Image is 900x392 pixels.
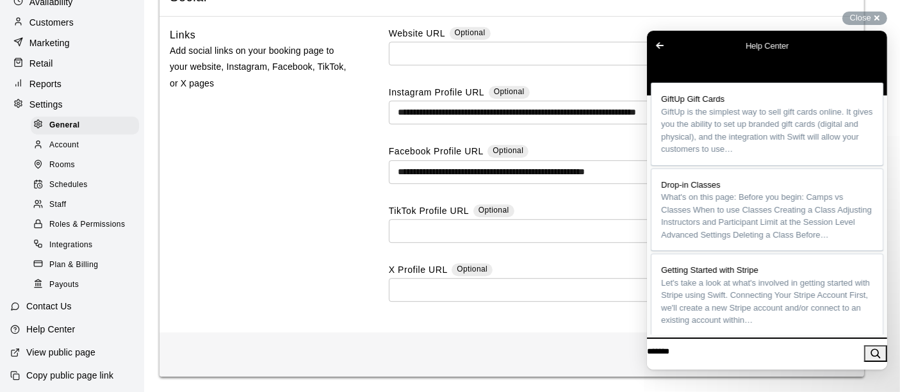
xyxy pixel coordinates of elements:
div: Plan & Billing [31,256,139,274]
label: Instagram Profile URL [389,86,484,101]
span: Staff [49,199,66,211]
span: General [49,119,80,132]
a: Marketing [10,33,134,53]
span: Payouts [49,279,79,291]
span: Schedules [49,179,88,192]
p: Add social links on your booking page to your website, Instagram, Facebook, TikTok, or X pages [170,43,348,92]
span: Drop-in Classes [14,149,73,159]
span: Optional [457,265,487,274]
p: Settings [29,98,63,111]
span: Integrations [49,239,93,252]
div: Staff [31,196,139,214]
div: General [31,117,139,135]
a: Getting Started with StripeLet's take a look at what's involved in getting started with Stripe us... [4,223,236,306]
div: Account [31,136,139,154]
a: Retail [10,54,134,73]
span: GiftUp is the simplest way to sell gift cards online. It gives you the ability to set up branded ... [14,76,225,124]
span: Optional [493,146,523,155]
h6: Links [170,27,196,44]
div: Schedules [31,176,139,194]
a: General [31,115,144,135]
a: Customers [10,13,134,32]
p: Marketing [29,37,70,49]
span: GiftUp Gift Cards [14,63,78,73]
span: Rooms [49,159,75,172]
p: View public page [26,346,95,359]
a: Account [31,135,144,155]
a: Plan & Billing [31,255,144,275]
a: Reports [10,74,134,94]
span: Optional [455,28,486,37]
button: Close [842,12,887,25]
span: Roles & Permissions [49,218,125,231]
span: Help Center [99,9,142,22]
p: Help Center [26,323,75,336]
a: Settings [10,95,134,114]
a: Drop-in ClassesWhat's on this page: Before you begin: Camps vs Classes When to use Classes Creati... [4,138,236,221]
span: Plan & Billing [49,259,98,272]
a: Payouts [31,275,144,295]
div: Rooms [31,156,139,174]
span: Optional [494,87,525,96]
div: Payouts [31,276,139,294]
label: TikTok Profile URL [389,204,469,219]
a: Schedules [31,176,144,195]
a: Staff [31,195,144,215]
a: Rooms [31,156,144,176]
span: Account [49,139,79,152]
span: Let's take a look at what's involved in getting started with Stripe using Swift. Connecting Your ... [14,247,223,295]
iframe: Help Scout Beacon - Live Chat, Contact Form, and Knowledge Base [647,31,887,370]
p: Contact Us [26,300,72,313]
a: GiftUp Gift CardsGiftUp is the simplest way to sell gift cards online. It gives you the ability t... [4,52,236,135]
a: Integrations [31,235,144,255]
p: Retail [29,57,53,70]
span: Go back [5,7,20,22]
span: What's on this page: Before you begin: Camps vs Classes When to use Classes Creating a Class Adju... [14,161,225,209]
div: Roles & Permissions [31,216,139,234]
p: Reports [29,78,61,90]
p: Customers [29,16,74,29]
label: Website URL [389,27,445,42]
p: Copy public page link [26,369,113,382]
span: Close [850,13,871,22]
span: Optional [479,206,509,215]
div: Integrations [31,236,139,254]
label: X Profile URL [389,263,448,278]
a: Roles & Permissions [31,215,144,235]
label: Facebook Profile URL [389,145,484,159]
span: Getting Started with Stripe [14,234,111,244]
